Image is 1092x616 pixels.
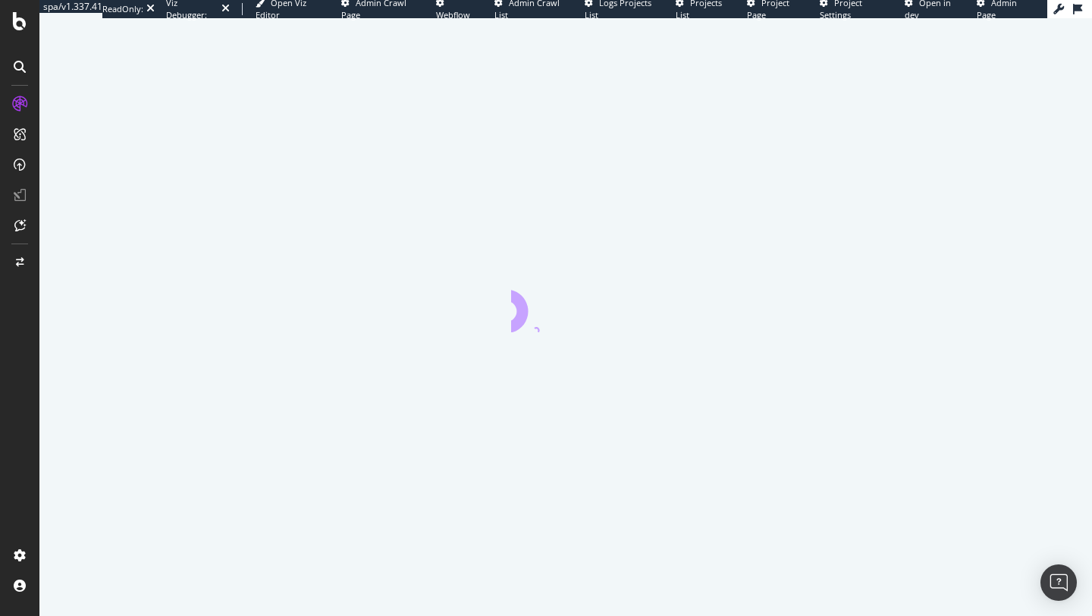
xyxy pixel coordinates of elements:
div: ReadOnly: [102,3,143,15]
span: Webflow [436,9,470,20]
div: animation [511,278,620,332]
div: Open Intercom Messenger [1040,564,1077,601]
